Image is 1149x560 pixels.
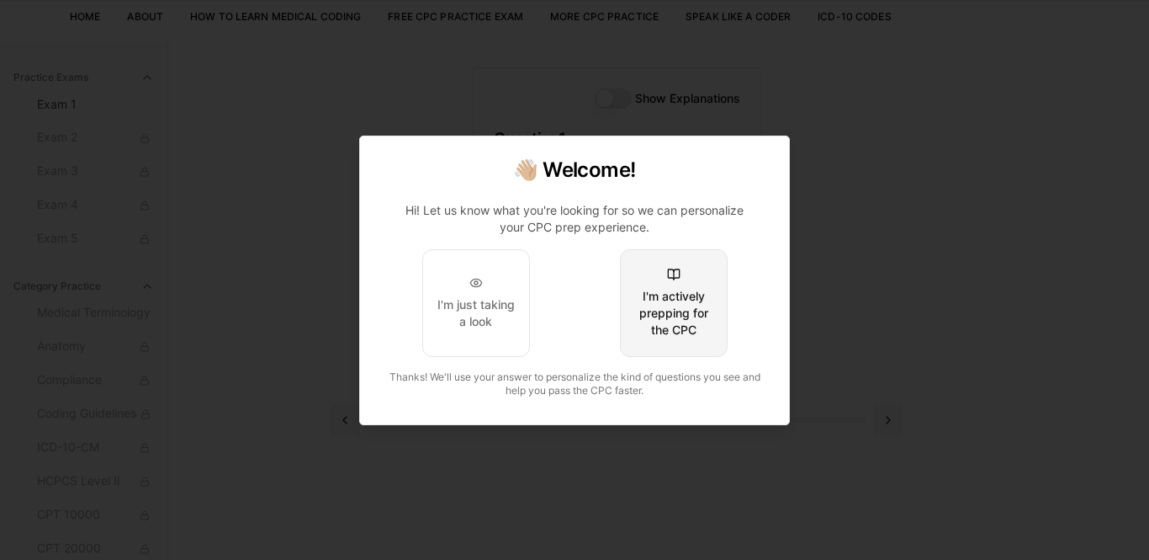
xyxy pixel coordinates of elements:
[437,296,516,330] div: I'm just taking a look
[389,371,760,397] span: Thanks! We'll use your answer to personalize the kind of questions you see and help you pass the ...
[634,288,713,339] div: I'm actively prepping for the CPC
[394,202,755,236] p: Hi! Let us know what you're looking for so we can personalize your CPC prep experience.
[422,249,530,357] button: I'm just taking a look
[380,157,769,184] h2: 👋🏼 Welcome!
[620,249,728,357] button: I'm actively prepping for the CPC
